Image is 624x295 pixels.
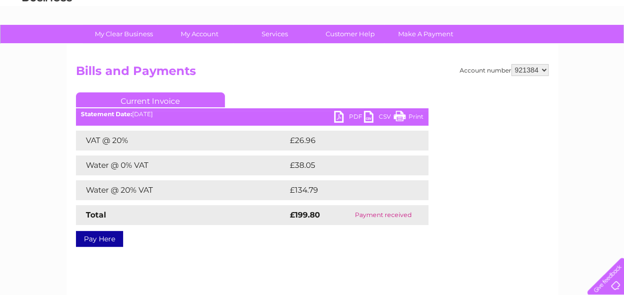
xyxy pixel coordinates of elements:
h2: Bills and Payments [76,64,549,83]
a: 0333 014 3131 [437,5,505,17]
a: Print [394,111,423,125]
a: Pay Here [76,231,123,247]
a: Contact [558,42,582,50]
a: Services [234,25,316,43]
a: My Clear Business [83,25,165,43]
strong: Total [86,210,106,220]
a: Current Invoice [76,92,225,107]
img: logo.png [22,26,72,56]
a: My Account [158,25,240,43]
a: Customer Help [309,25,391,43]
a: CSV [364,111,394,125]
div: [DATE] [76,111,428,118]
td: VAT @ 20% [76,131,287,150]
a: Water [449,42,468,50]
a: Energy [474,42,496,50]
td: £26.96 [287,131,409,150]
td: £134.79 [287,180,410,200]
strong: £199.80 [290,210,320,220]
a: Telecoms [502,42,532,50]
a: Make A Payment [385,25,467,43]
a: Blog [538,42,552,50]
div: Account number [460,64,549,76]
td: Payment received [339,205,428,225]
a: Log out [591,42,615,50]
div: Clear Business is a trading name of Verastar Limited (registered in [GEOGRAPHIC_DATA] No. 3667643... [78,5,547,48]
td: £38.05 [287,155,409,175]
a: PDF [334,111,364,125]
td: Water @ 20% VAT [76,180,287,200]
b: Statement Date: [81,110,132,118]
td: Water @ 0% VAT [76,155,287,175]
